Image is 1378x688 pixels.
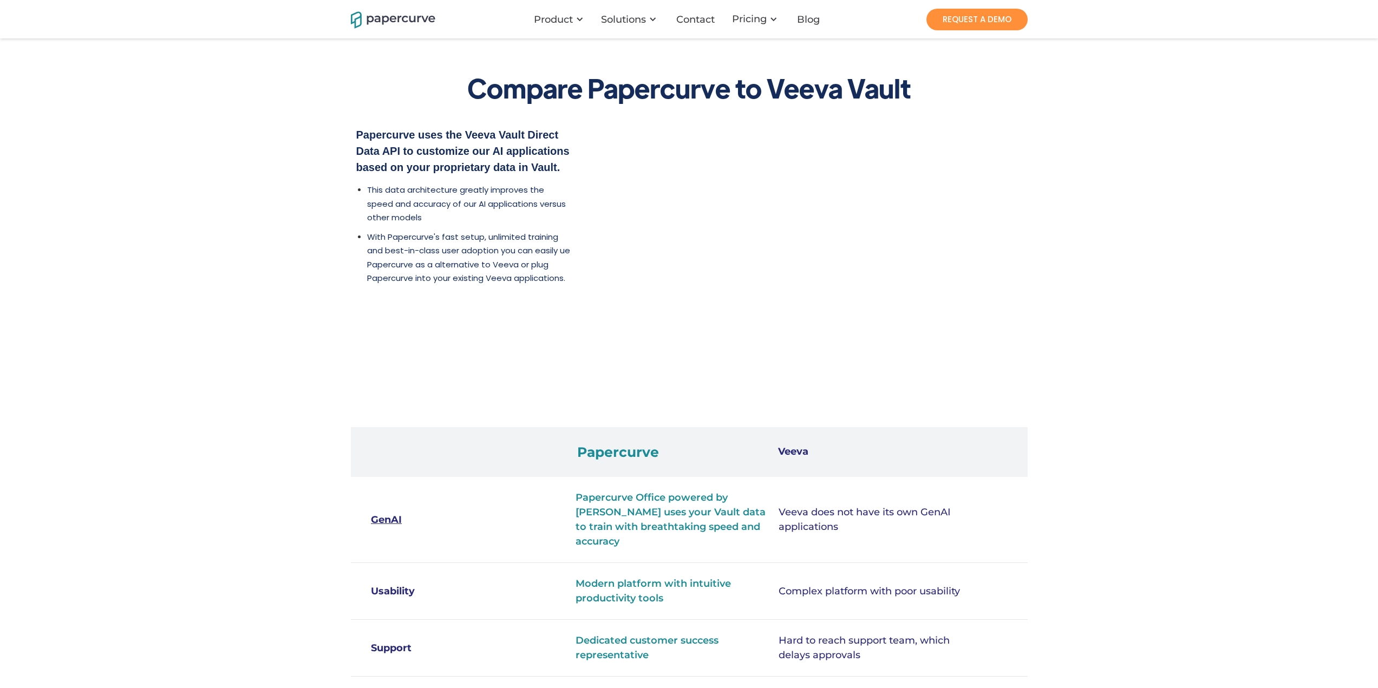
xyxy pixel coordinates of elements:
[572,446,773,458] div: Papercurve
[779,633,974,663] div: Hard to reach support team, which delays approvals
[726,3,788,36] div: Pricing
[356,129,570,173] a: Papercurve uses the Veeva Vault Direct Data API to customize our AI applications based on your pr...
[371,641,476,656] div: Support
[527,3,595,36] div: Product
[732,14,767,24] a: Pricing
[371,513,476,527] a: GenAI
[779,584,974,599] div: Complex platform with poor usability
[371,584,476,599] div: Usability
[788,14,831,25] a: Blog
[367,231,570,284] strong: With Papercurve's fast setup, unlimited training and best-in-class user adoption you can easily u...
[773,446,974,458] div: Veeva
[351,10,421,29] a: home
[595,3,668,36] div: Solutions
[797,14,820,25] div: Blog
[534,14,573,25] div: Product
[576,633,770,663] div: Dedicated customer success representative
[576,576,770,606] div: Modern platform with intuitive productivity tools
[367,184,566,223] strong: This data architecture greatly improves the speed and accuracy of our AI applications versus othe...
[467,70,911,105] span: Compare Papercurve to Veeva Vault
[779,506,951,533] strong: Veeva does not have its own GenAI applications
[668,14,726,25] a: Contact
[926,9,1028,30] a: REQUEST A DEMO
[576,492,766,547] strong: Papercurve Office powered by [PERSON_NAME] uses your Vault data to train with breathtaking speed ...
[676,14,715,25] div: Contact
[601,14,646,25] div: Solutions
